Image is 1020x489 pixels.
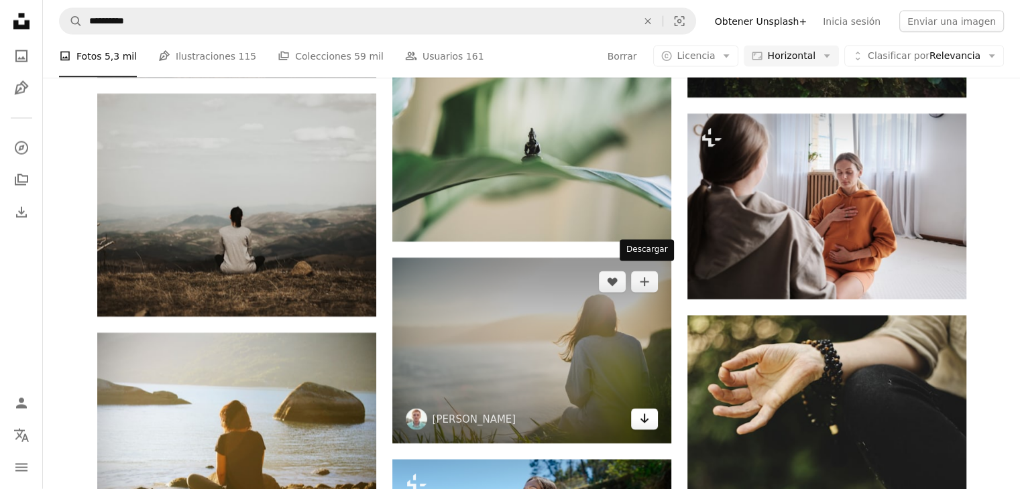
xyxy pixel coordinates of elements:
[466,49,484,64] span: 161
[97,419,376,431] a: Persona sentada cerca de un cuerpo de agua durante el día
[8,75,35,102] a: Ilustraciones
[8,8,35,38] a: Inicio — Unsplash
[633,9,663,34] button: Borrar
[8,454,35,481] button: Menú
[653,46,738,67] button: Licencia
[278,35,384,78] a: Colecciones 59 mil
[8,167,35,194] a: Colecciones
[677,50,715,61] span: Licencia
[663,9,695,34] button: Búsqueda visual
[8,199,35,226] a: Historial de descargas
[599,271,626,293] button: Me gusta
[354,49,384,64] span: 59 mil
[392,143,671,155] a: fotografía de enfoque selectivo de la figura negra de Buda en hoja verde
[744,46,838,67] button: Horizontal
[405,35,484,78] a: Usuarios 161
[238,49,256,64] span: 115
[8,422,35,449] button: Idioma
[687,200,966,212] a: Una mujer sentada en el suelo con el estómago expuesto
[687,114,966,299] img: Una mujer sentada en el suelo con el estómago expuesto
[899,11,1004,32] button: Enviar una imagen
[392,56,671,242] img: fotografía de enfoque selectivo de la figura negra de Buda en hoja verde
[815,11,889,32] a: Inicia sesión
[392,344,671,356] a: woman wearing gray long-sleeved shirt facing the sea
[406,409,427,430] img: Ve al perfil de Artem Kovalev
[844,46,1004,67] button: Clasificar porRelevancia
[97,199,376,211] a: Mujer sentada en el acantilado con vistas a las montañas durante el día
[97,94,376,317] img: Mujer sentada en el acantilado con vistas a las montañas durante el día
[631,271,658,293] button: Añade a la colección
[767,50,815,63] span: Horizontal
[8,390,35,417] a: Iniciar sesión / Registrarse
[607,46,638,67] button: Borrar
[8,135,35,161] a: Explorar
[707,11,815,32] a: Obtener Unsplash+
[631,409,658,430] a: Descargar
[392,258,671,443] img: woman wearing gray long-sleeved shirt facing the sea
[868,50,929,61] span: Clasificar por
[620,240,674,261] div: Descargar
[60,9,82,34] button: Buscar en Unsplash
[8,43,35,70] a: Fotos
[59,8,696,35] form: Encuentra imágenes en todo el sitio
[158,35,256,78] a: Ilustraciones 115
[868,50,980,63] span: Relevancia
[687,402,966,414] a: Persona haciendo meditación al aire libre
[433,413,516,426] a: [PERSON_NAME]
